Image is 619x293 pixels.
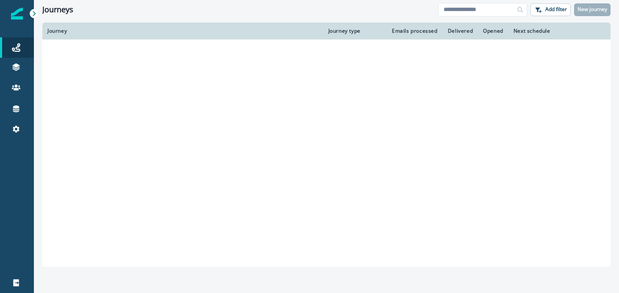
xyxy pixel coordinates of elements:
[448,28,473,34] div: Delivered
[42,5,73,14] h1: Journeys
[574,3,611,16] button: New journey
[514,28,585,34] div: Next schedule
[577,6,607,12] p: New journey
[483,28,503,34] div: Opened
[47,28,318,34] div: Journey
[545,6,567,12] p: Add filter
[328,28,380,34] div: Journey type
[530,3,571,16] button: Add filter
[390,28,438,34] div: Emails processed
[11,8,23,20] img: Inflection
